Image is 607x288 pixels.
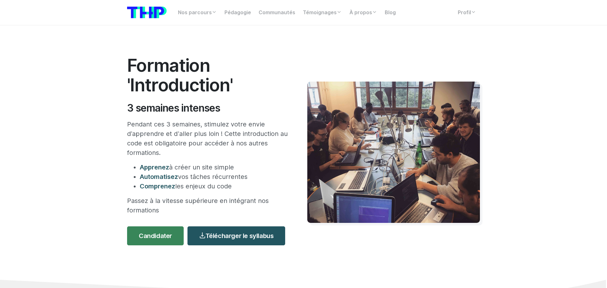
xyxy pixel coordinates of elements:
a: Pédagogie [221,6,255,19]
img: logo [127,7,167,18]
li: à créer un site simple [140,162,288,172]
span: Automatisez [140,173,178,181]
p: Pendant ces 3 semaines, stimulez votre envie d’apprendre et d’aller plus loin ! Cette introductio... [127,119,288,157]
a: Témoignages [299,6,346,19]
h2: 3 semaines intenses [127,102,288,114]
a: Télécharger le syllabus [187,226,285,245]
a: Communautés [255,6,299,19]
span: Apprenez [140,163,169,171]
li: vos tâches récurrentes [140,172,288,181]
p: Passez à la vitesse supérieure en intégrant nos formations [127,196,288,215]
img: Travail [307,82,480,223]
a: Candidater [127,226,184,245]
li: les enjeux du code [140,181,288,191]
h1: Formation 'Introduction' [127,56,288,95]
a: Nos parcours [174,6,221,19]
span: Comprenez [140,182,175,190]
a: Blog [381,6,400,19]
a: À propos [346,6,381,19]
a: Profil [454,6,480,19]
